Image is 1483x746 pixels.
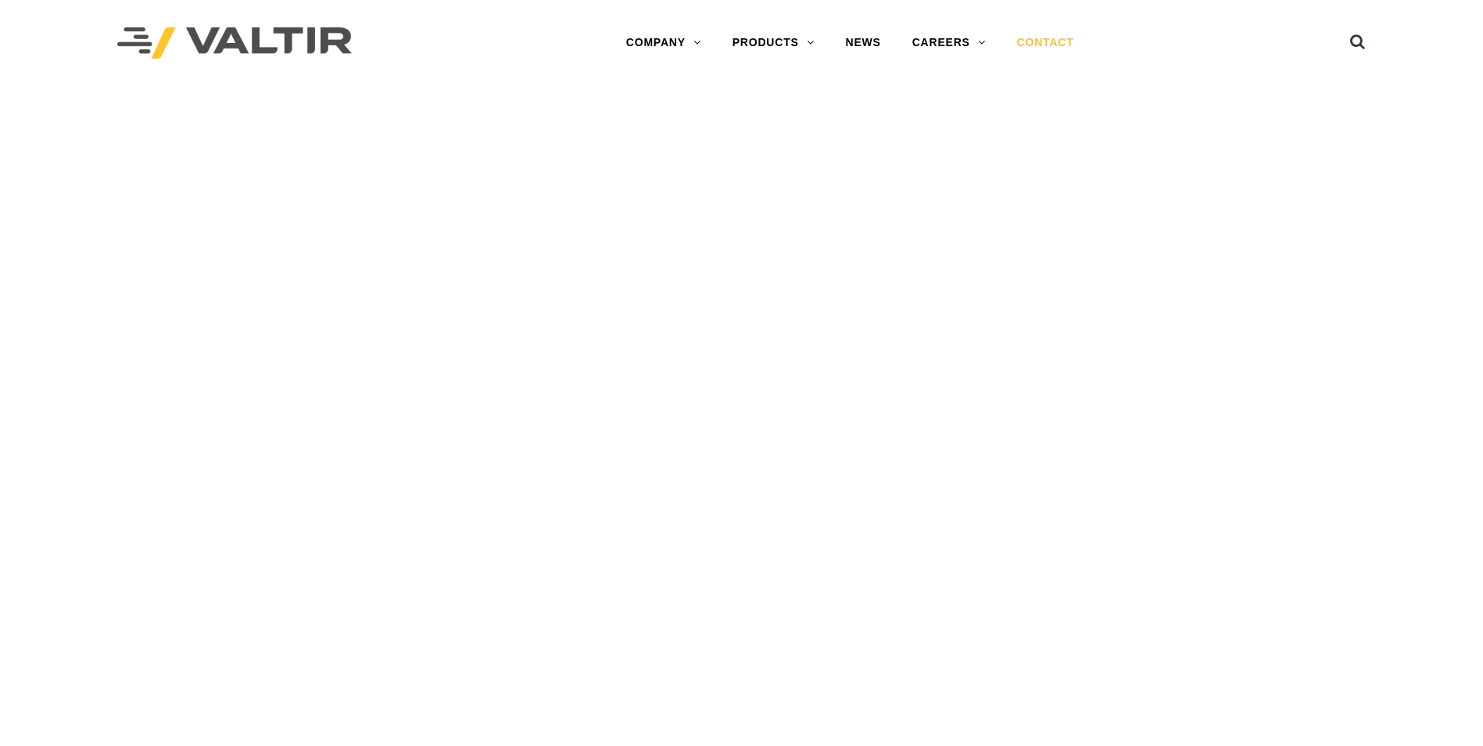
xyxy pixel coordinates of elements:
img: Valtir [117,27,352,59]
a: NEWS [830,27,897,59]
a: PRODUCTS [717,27,830,59]
a: COMPANY [611,27,717,59]
a: CAREERS [897,27,1001,59]
a: CONTACT [1001,27,1090,59]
